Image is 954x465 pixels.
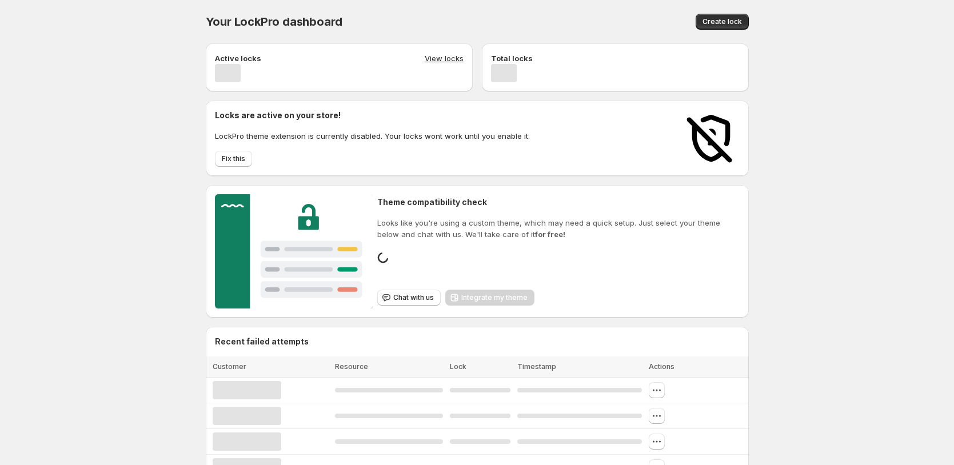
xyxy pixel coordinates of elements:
h2: Locks are active on your store! [215,110,530,121]
button: Create lock [696,14,749,30]
strong: for free! [535,230,565,239]
span: Fix this [222,154,245,163]
p: LockPro theme extension is currently disabled. Your locks wont work until you enable it. [215,130,530,142]
span: Chat with us [393,293,434,302]
button: Fix this [215,151,252,167]
img: Locks disabled [682,110,740,167]
img: Customer support [215,194,373,308]
span: Create lock [702,17,742,26]
span: Your LockPro dashboard [206,15,343,29]
button: View locks [425,53,464,64]
span: Resource [335,362,368,371]
h2: Recent failed attempts [215,336,309,347]
button: Chat with us [377,290,441,306]
span: Timestamp [517,362,556,371]
p: Total locks [491,53,533,64]
p: Active locks [215,53,261,64]
span: Lock [450,362,466,371]
span: Actions [649,362,674,371]
p: Looks like you're using a custom theme, which may need a quick setup. Just select your theme belo... [377,217,739,240]
span: Customer [213,362,246,371]
h2: Theme compatibility check [377,197,739,208]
